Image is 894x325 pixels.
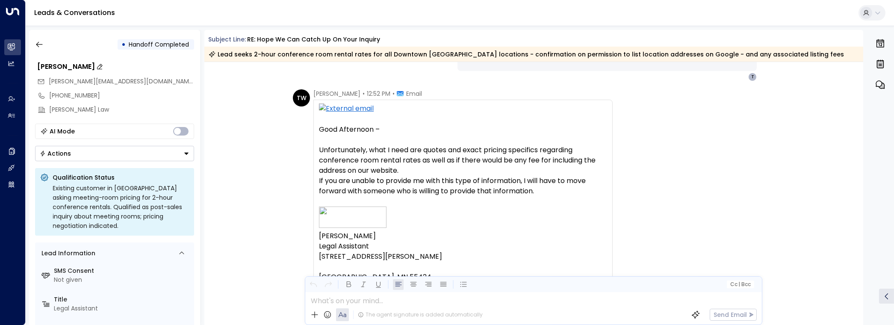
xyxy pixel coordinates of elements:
[319,103,607,114] img: External email
[122,37,126,51] font: •
[406,89,422,98] font: Email
[209,35,246,44] font: Subject Line:
[319,207,387,228] img: image001.png@01DC3DCA.AC2BC4F0
[367,89,390,98] font: 12:52 PM
[129,40,189,49] font: Handoff Completed
[38,62,95,71] font: [PERSON_NAME]
[54,295,68,304] font: Title
[49,77,195,86] font: [PERSON_NAME][EMAIL_ADDRESS][DOMAIN_NAME]
[308,279,319,290] button: Undo
[366,311,483,318] font: The agent signature is added automatically
[730,281,738,288] font: Cc
[323,279,333,290] button: Redo
[49,77,194,86] span: tonyw@rochlinlaw.com
[53,173,115,182] font: Qualification Status
[297,94,307,102] font: TW
[48,149,71,158] font: Actions
[42,249,96,257] font: Lead Information
[319,145,597,175] font: Unfortunately, what I need are quotes and exact pricing specifics regarding conference room renta...
[738,281,740,288] font: |
[319,272,431,282] font: [GEOGRAPHIC_DATA], MN 55424
[363,89,365,98] font: •
[247,35,380,44] div: RE: Hope we can catch up on your inquiry
[392,89,395,98] font: •
[727,281,754,289] button: Cc|Bcc
[50,91,100,100] font: [PHONE_NUMBER]
[34,8,115,18] a: Leads & Conversations
[35,146,194,161] button: Actions
[53,183,189,230] div: Existing customer in [GEOGRAPHIC_DATA] asking meeting-room pricing for 2-hour conference rentals....
[50,105,109,114] font: [PERSON_NAME] Law
[741,281,751,288] font: Bcc
[50,127,75,136] font: AI Mode
[751,74,754,80] font: T
[35,146,194,161] div: Button group with a nested menu
[54,275,83,284] font: Not given
[313,89,360,98] font: [PERSON_NAME]
[319,124,380,134] font: Good Afternoon –
[54,304,191,313] div: Legal Assistant
[209,50,844,59] div: Lead seeks 2-hour conference room rental rates for all Downtown [GEOGRAPHIC_DATA] locations - con...
[319,176,587,196] font: If you are unable to provide me with this type of information, I will have to move forward with s...
[319,241,369,251] font: Legal Assistant
[54,266,94,275] font: SMS Consent
[319,251,442,261] font: [STREET_ADDRESS][PERSON_NAME]
[319,231,376,241] font: [PERSON_NAME]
